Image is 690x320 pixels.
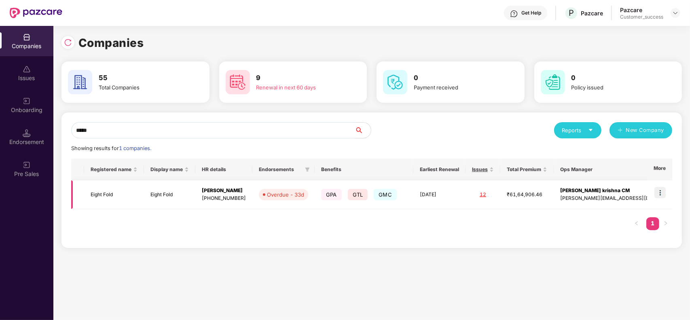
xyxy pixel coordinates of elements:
[144,180,195,209] td: Eight Fold
[23,97,31,105] img: svg+xml;base64,PHN2ZyB3aWR0aD0iMjAiIGhlaWdodD0iMjAiIHZpZXdCb3g9IjAgMCAyMCAyMCIgZmlsbD0ibm9uZSIgeG...
[23,161,31,169] img: svg+xml;base64,PHN2ZyB3aWR0aD0iMjAiIGhlaWdodD0iMjAiIHZpZXdCb3g9IjAgMCAyMCAyMCIgZmlsbD0ibm9uZSIgeG...
[144,159,195,180] th: Display name
[646,217,659,230] li: 1
[571,83,659,91] div: Policy issued
[659,217,672,230] button: right
[321,189,342,200] span: GPA
[500,159,554,180] th: Total Premium
[414,73,502,83] h3: 0
[562,126,593,134] div: Reports
[659,217,672,230] li: Next Page
[630,217,643,230] li: Previous Page
[23,129,31,137] img: svg+xml;base64,PHN2ZyB3aWR0aD0iMTQuNSIgaGVpZ2h0PSIxNC41IiB2aWV3Qm94PSIwIDAgMTYgMTYiIGZpbGw9Im5vbm...
[84,180,144,209] td: Eight Fold
[510,10,518,18] img: svg+xml;base64,PHN2ZyBpZD0iSGVscC0zMngzMiIgeG1sbnM9Imh0dHA6Ly93d3cudzMub3JnLzIwMDAvc3ZnIiB3aWR0aD...
[663,221,668,226] span: right
[354,127,371,134] span: search
[634,221,639,226] span: left
[472,191,494,199] div: 12
[315,159,413,180] th: Benefits
[571,73,659,83] h3: 0
[588,127,593,133] span: caret-down
[256,83,344,91] div: Renewal in next 60 days
[99,83,186,91] div: Total Companies
[256,73,344,83] h3: 9
[521,10,541,16] div: Get Help
[413,180,466,209] td: [DATE]
[618,127,623,134] span: plus
[472,166,488,173] span: Issues
[303,165,311,174] span: filter
[305,167,310,172] span: filter
[620,6,663,14] div: Pazcare
[202,187,246,195] div: [PERSON_NAME]
[23,33,31,41] img: svg+xml;base64,PHN2ZyBpZD0iQ29tcGFuaWVzIiB4bWxucz0iaHR0cDovL3d3dy53My5vcmcvMjAwMC9zdmciIHdpZHRoPS...
[226,70,250,94] img: svg+xml;base64,PHN2ZyB4bWxucz0iaHR0cDovL3d3dy53My5vcmcvMjAwMC9zdmciIHdpZHRoPSI2MCIgaGVpZ2h0PSI2MC...
[466,159,500,180] th: Issues
[348,189,368,200] span: GTL
[119,145,151,151] span: 1 companies.
[354,122,371,138] button: search
[195,159,252,180] th: HR details
[267,191,304,199] div: Overdue - 33d
[202,195,246,202] div: [PHONE_NUMBER]
[91,166,131,173] span: Registered name
[581,9,603,17] div: Pazcare
[374,189,397,200] span: GMC
[560,195,684,202] div: [PERSON_NAME][EMAIL_ADDRESS][DOMAIN_NAME]
[560,187,684,195] div: [PERSON_NAME] krishna CM
[78,34,144,52] h1: Companies
[414,83,502,91] div: Payment received
[507,191,547,199] div: ₹61,64,906.46
[259,166,302,173] span: Endorsements
[672,10,679,16] img: svg+xml;base64,PHN2ZyBpZD0iRHJvcGRvd24tMzJ4MzIiIHhtbG5zPSJodHRwOi8vd3d3LnczLm9yZy8yMDAwL3N2ZyIgd2...
[630,217,643,230] button: left
[84,159,144,180] th: Registered name
[647,159,672,180] th: More
[610,122,672,138] button: plusNew Company
[64,38,72,47] img: svg+xml;base64,PHN2ZyBpZD0iUmVsb2FkLTMyeDMyIiB4bWxucz0iaHR0cDovL3d3dy53My5vcmcvMjAwMC9zdmciIHdpZH...
[71,145,151,151] span: Showing results for
[541,70,565,94] img: svg+xml;base64,PHN2ZyB4bWxucz0iaHR0cDovL3d3dy53My5vcmcvMjAwMC9zdmciIHdpZHRoPSI2MCIgaGVpZ2h0PSI2MC...
[23,65,31,73] img: svg+xml;base64,PHN2ZyBpZD0iSXNzdWVzX2Rpc2FibGVkIiB4bWxucz0iaHR0cDovL3d3dy53My5vcmcvMjAwMC9zdmciIH...
[413,159,466,180] th: Earliest Renewal
[646,217,659,229] a: 1
[68,70,92,94] img: svg+xml;base64,PHN2ZyB4bWxucz0iaHR0cDovL3d3dy53My5vcmcvMjAwMC9zdmciIHdpZHRoPSI2MCIgaGVpZ2h0PSI2MC...
[569,8,574,18] span: P
[560,166,677,173] span: Ops Manager
[620,14,663,20] div: Customer_success
[10,8,62,18] img: New Pazcare Logo
[99,73,186,83] h3: 55
[654,187,666,198] img: icon
[507,166,541,173] span: Total Premium
[150,166,183,173] span: Display name
[383,70,407,94] img: svg+xml;base64,PHN2ZyB4bWxucz0iaHR0cDovL3d3dy53My5vcmcvMjAwMC9zdmciIHdpZHRoPSI2MCIgaGVpZ2h0PSI2MC...
[626,126,665,134] span: New Company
